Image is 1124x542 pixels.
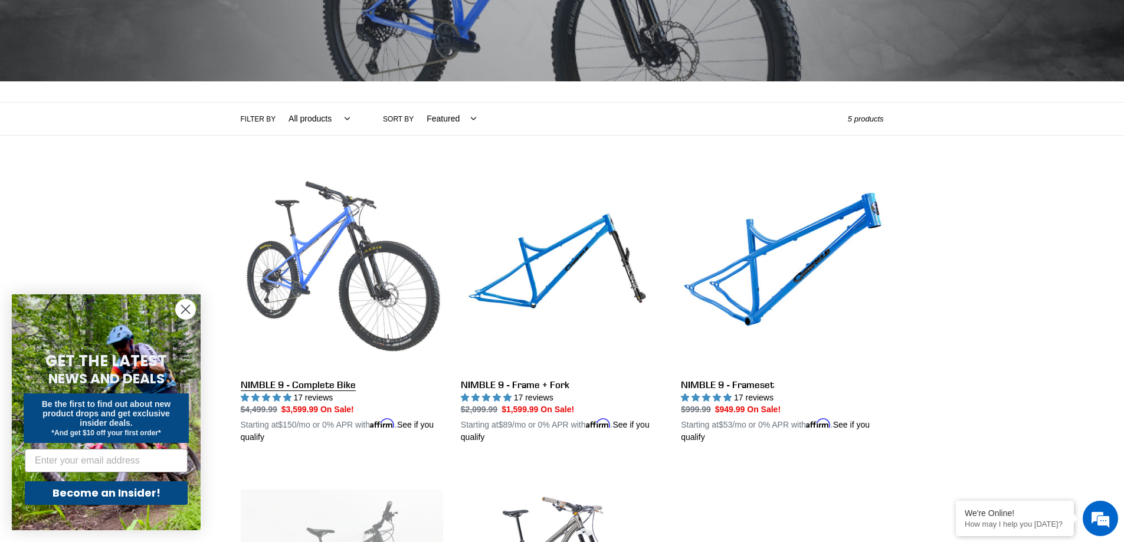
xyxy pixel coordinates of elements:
[25,449,188,472] input: Enter your email address
[965,520,1065,528] p: How may I help you today?
[848,114,884,123] span: 5 products
[965,508,1065,518] div: We're Online!
[25,481,188,505] button: Become an Insider!
[175,299,196,320] button: Close dialog
[48,369,165,388] span: NEWS AND DEALS
[51,429,160,437] span: *And get $10 off your first order*
[383,114,414,124] label: Sort by
[42,399,171,428] span: Be the first to find out about new product drops and get exclusive insider deals.
[45,350,167,372] span: GET THE LATEST
[241,114,276,124] label: Filter by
